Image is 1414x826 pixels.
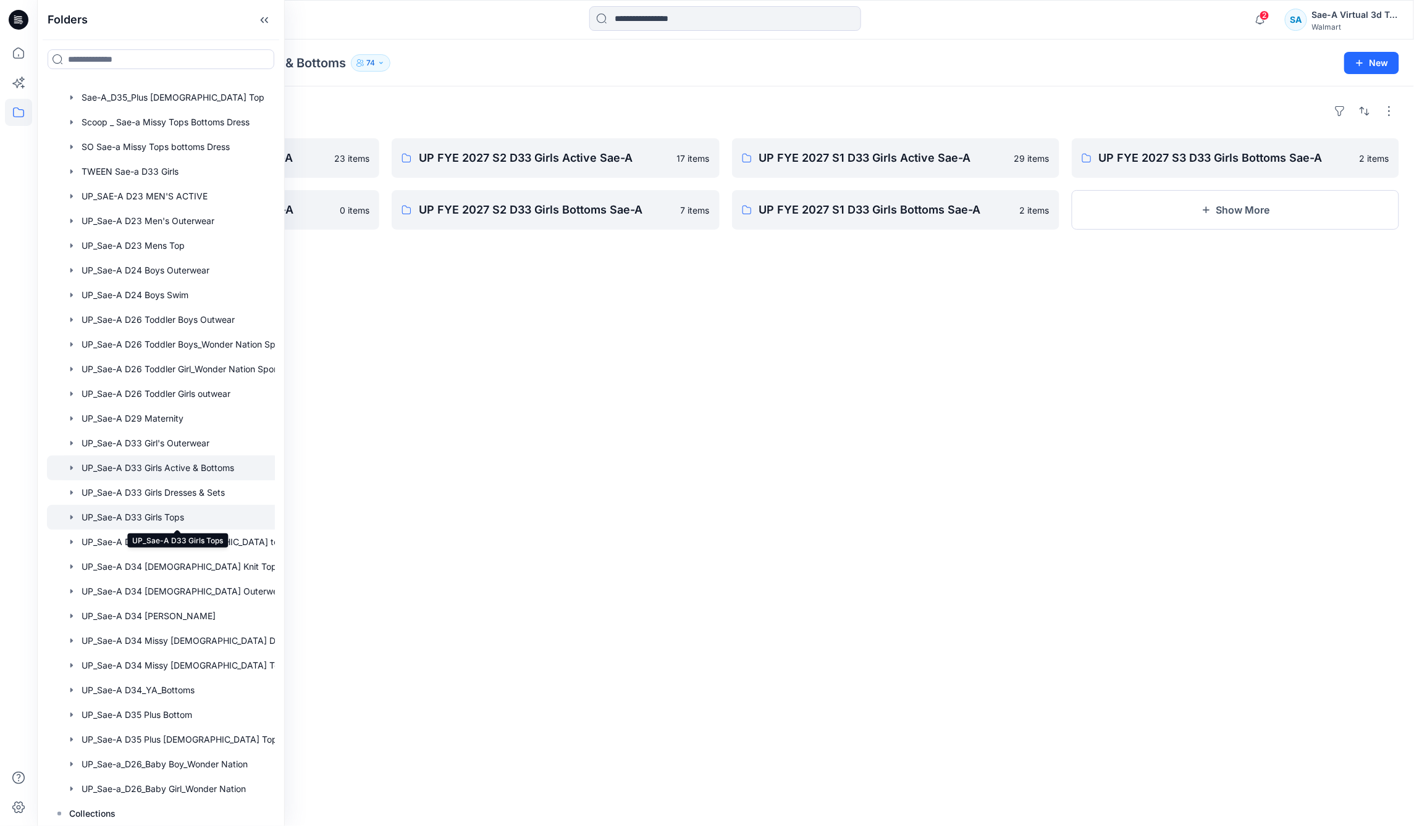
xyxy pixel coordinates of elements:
[1014,152,1050,165] p: 29 items
[681,204,710,217] p: 7 items
[392,190,719,230] a: UP FYE 2027 S2 D33 Girls Bottoms Sae-A7 items
[1260,10,1269,20] span: 2
[1312,7,1399,22] div: Sae-A Virtual 3d Team
[334,152,369,165] p: 23 items
[340,204,369,217] p: 0 items
[1072,190,1399,230] button: Show More
[366,56,375,70] p: 74
[1312,22,1399,31] div: Walmart
[677,152,710,165] p: 17 items
[351,54,390,72] button: 74
[1360,152,1389,165] p: 2 items
[1285,9,1307,31] div: SA
[69,806,116,821] p: Collections
[1344,52,1399,74] button: New
[732,190,1059,230] a: UP FYE 2027 S1 D33 Girls Bottoms Sae-A2 items
[759,149,1007,167] p: UP FYE 2027 S1 D33 Girls Active Sae-A
[732,138,1059,178] a: UP FYE 2027 S1 D33 Girls Active Sae-A29 items
[419,149,669,167] p: UP FYE 2027 S2 D33 Girls Active Sae-A
[1099,149,1352,167] p: UP FYE 2027 S3 D33 Girls Bottoms Sae-A
[759,201,1012,219] p: UP FYE 2027 S1 D33 Girls Bottoms Sae-A
[392,138,719,178] a: UP FYE 2027 S2 D33 Girls Active Sae-A17 items
[1072,138,1399,178] a: UP FYE 2027 S3 D33 Girls Bottoms Sae-A2 items
[1020,204,1050,217] p: 2 items
[419,201,673,219] p: UP FYE 2027 S2 D33 Girls Bottoms Sae-A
